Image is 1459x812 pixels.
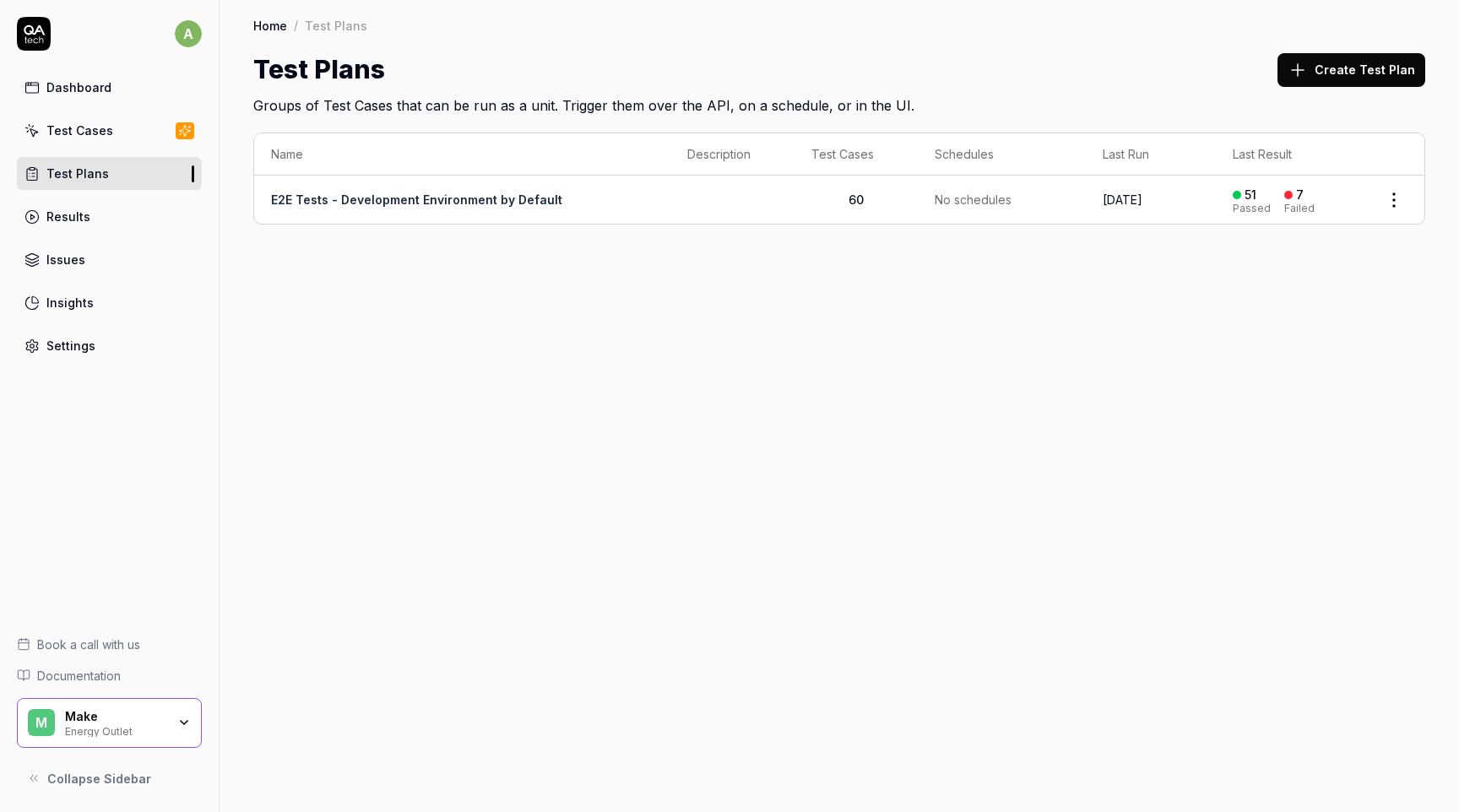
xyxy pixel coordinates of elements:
div: Settings [46,337,95,355]
a: Book a call with us [17,636,202,653]
time: [DATE] [1103,192,1142,207]
div: Results [46,208,90,225]
a: Test Plans [17,157,202,190]
button: Collapse Sidebar [17,761,202,795]
div: Insights [46,294,94,311]
span: a [175,20,202,47]
th: Test Cases [795,133,918,176]
div: 7 [1296,187,1304,203]
div: Test Plans [46,165,109,182]
a: Insights [17,286,202,319]
a: Settings [17,329,202,362]
a: Issues [17,243,202,276]
div: Energy Outlet [65,723,166,737]
span: M [28,709,55,736]
span: Book a call with us [37,636,140,653]
div: Test Plans [305,17,367,34]
div: Make [65,709,166,724]
span: 60 [849,192,864,207]
div: Dashboard [46,78,111,96]
div: Test Cases [46,122,113,139]
a: Test Cases [17,114,202,147]
a: Dashboard [17,71,202,104]
span: Documentation [37,667,121,685]
div: Failed [1284,203,1315,214]
a: Home [253,17,287,34]
a: Results [17,200,202,233]
h2: Groups of Test Cases that can be run as a unit. Trigger them over the API, on a schedule, or in t... [253,89,1425,116]
div: Issues [46,251,85,268]
button: Create Test Plan [1277,53,1425,87]
h1: Test Plans [253,51,385,89]
div: / [294,17,298,34]
div: Passed [1233,203,1271,214]
div: 51 [1245,187,1256,203]
span: Collapse Sidebar [47,770,151,788]
th: Name [254,133,670,176]
th: Last Result [1216,133,1364,176]
th: Schedules [918,133,1086,176]
th: Last Run [1086,133,1216,176]
a: Documentation [17,667,202,685]
button: a [175,17,202,51]
th: Description [670,133,795,176]
span: No schedules [935,191,1012,208]
button: MMakeEnergy Outlet [17,698,202,749]
a: E2E Tests - Development Environment by Default [271,192,562,207]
